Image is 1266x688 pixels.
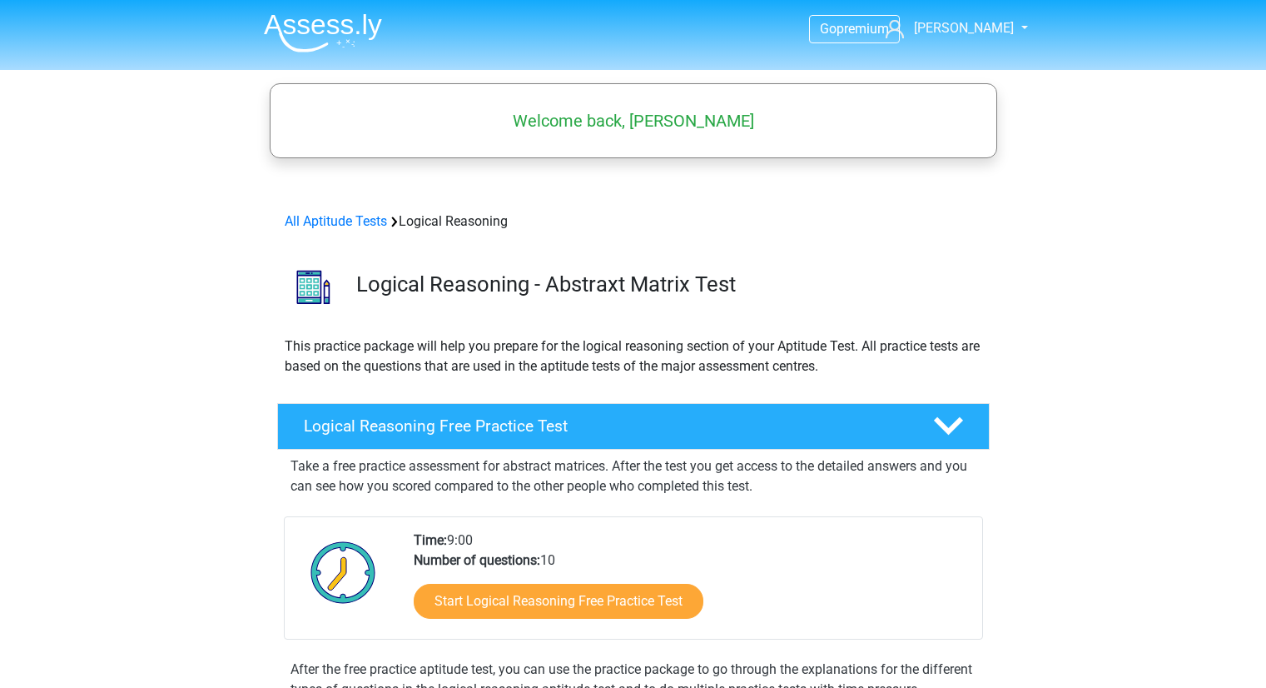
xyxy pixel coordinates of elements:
span: [PERSON_NAME] [914,20,1014,36]
span: Go [820,21,837,37]
a: Gopremium [810,17,899,40]
div: Logical Reasoning [278,212,989,232]
a: Logical Reasoning Free Practice Test [271,403,996,450]
p: Take a free practice assessment for abstract matrices. After the test you get access to the detai... [290,456,976,496]
img: Clock [301,531,385,614]
a: Start Logical Reasoning Free Practice Test [414,584,703,619]
img: Assessly [264,13,382,52]
span: premium [837,21,889,37]
h3: Logical Reasoning - Abstraxt Matrix Test [356,272,976,297]
h5: Welcome back, [PERSON_NAME] [278,111,989,131]
div: 9:00 10 [401,531,981,639]
b: Time: [414,532,447,548]
a: [PERSON_NAME] [879,18,1015,38]
img: logical reasoning [278,252,349,322]
b: Number of questions: [414,552,540,568]
p: This practice package will help you prepare for the logical reasoning section of your Aptitude Te... [285,337,982,376]
h4: Logical Reasoning Free Practice Test [304,416,906,436]
a: All Aptitude Tests [285,213,387,229]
